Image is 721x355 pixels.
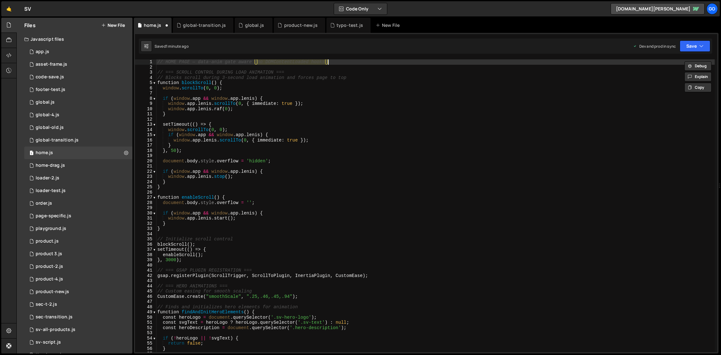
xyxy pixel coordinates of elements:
div: 14248/38152.js [24,45,132,58]
div: 8 [135,96,156,101]
div: 34 [135,232,156,237]
div: 12 [135,117,156,122]
div: 46 [135,294,156,299]
div: 40 [135,263,156,268]
div: global.js [36,99,55,105]
div: New File [376,22,402,28]
h2: Files [24,22,36,29]
div: SV [24,5,31,13]
div: 53 [135,330,156,336]
div: home.js [144,22,161,28]
div: app.js [36,49,49,55]
div: 37 [135,247,156,252]
div: 55 [135,341,156,346]
div: 14248/40457.js [24,159,132,172]
div: 5 [135,80,156,86]
span: 1 [30,151,33,156]
div: 52 [135,325,156,331]
button: Copy [684,83,712,92]
div: global-4.js [36,112,59,118]
div: product-new.js [284,22,318,28]
div: 18 [135,148,156,153]
div: home.js [36,150,53,156]
a: go [706,3,718,15]
div: global-transition.js [36,137,79,143]
div: product 3.js [36,251,62,257]
div: product-4.js [36,276,63,282]
div: 6 [135,86,156,91]
div: global-old.js [36,125,64,130]
div: footer-test.js [36,87,65,93]
div: 14 [135,127,156,133]
div: 50 [135,315,156,320]
div: 24 [135,179,156,185]
div: 54 [135,336,156,341]
div: Saved [155,44,189,49]
button: Debug [684,61,712,71]
div: 26 [135,190,156,195]
div: 27 [135,195,156,200]
div: sv-all-products.js [36,327,75,333]
div: 14248/37799.js [24,96,132,109]
div: product-new.js [36,289,69,295]
button: New File [101,23,125,28]
div: 1 [135,59,156,65]
div: 14248/42454.js [24,184,132,197]
div: 33 [135,226,156,232]
button: Code Only [334,3,387,15]
div: home-drag.js [36,163,65,168]
div: 29 [135,205,156,211]
div: 11 [135,111,156,117]
button: Explain [684,72,712,81]
div: 30 [135,211,156,216]
div: 28 [135,200,156,206]
div: 22 [135,169,156,174]
div: 14248/38890.js [24,147,132,159]
div: 48 [135,304,156,310]
div: 7 [135,91,156,96]
div: 13 [135,122,156,127]
div: 14248/37414.js [24,121,132,134]
div: Dev and prod in sync [633,44,676,49]
div: page-specific.js [36,213,71,219]
div: 2 [135,65,156,70]
div: 23 [135,174,156,179]
div: 39 [135,257,156,263]
div: 36 [135,242,156,247]
div: 14248/44943.js [24,58,132,71]
div: 14248/36733.js [24,222,132,235]
div: 14248/37103.js [24,260,132,273]
div: global-transition.js [183,22,226,28]
div: 45 [135,289,156,294]
div: 14248/41299.js [24,197,132,210]
div: 3 [135,70,156,75]
div: 51 [135,320,156,325]
div: 38 [135,252,156,258]
div: 43 [135,278,156,284]
div: 14248/38116.js [24,109,132,121]
div: 14248/37746.js [24,210,132,222]
div: 14248/36682.js [24,323,132,336]
div: 19 [135,153,156,159]
div: 14248/41685.js [24,134,132,147]
div: 42 [135,273,156,279]
div: 14248/40451.js [24,298,132,311]
div: order.js [36,201,52,206]
div: 56 [135,346,156,352]
div: Javascript files [17,33,132,45]
div: 14248/37029.js [24,235,132,248]
div: 21 [135,164,156,169]
a: 🤙 [1,1,17,16]
a: [DOMAIN_NAME][PERSON_NAME] [611,3,705,15]
button: Save [680,40,710,52]
div: playground.js [36,226,66,232]
div: 25 [135,184,156,190]
div: 35 [135,237,156,242]
div: 32 [135,221,156,226]
div: global.js [245,22,264,28]
div: 14248/39945.js [24,286,132,298]
div: asset-frame.js [36,62,67,67]
div: 4 [135,75,156,81]
div: loader-2.js [36,175,59,181]
div: 14248/38021.js [24,71,132,83]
